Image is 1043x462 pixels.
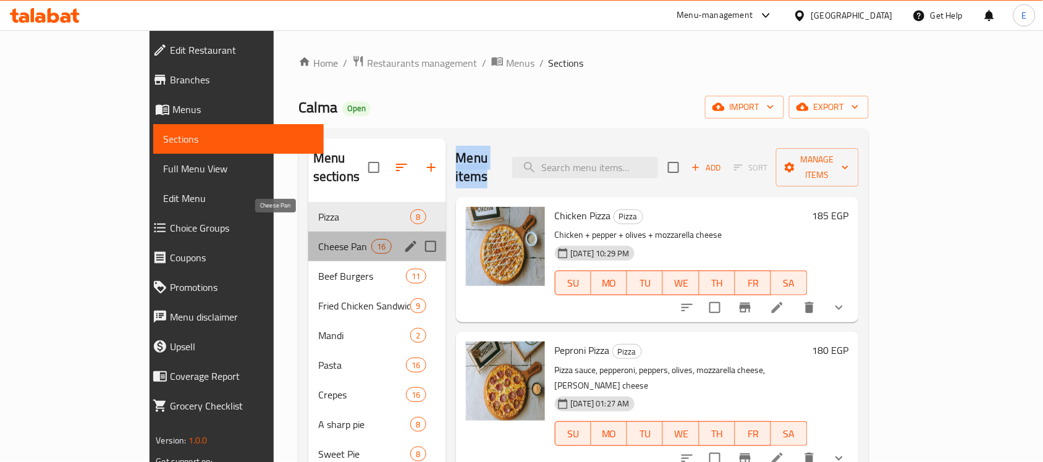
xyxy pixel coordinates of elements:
span: FR [740,274,766,292]
span: TU [632,425,658,443]
span: Branches [170,72,314,87]
nav: breadcrumb [298,55,869,71]
span: A sharp pie [318,417,411,432]
div: items [410,417,426,432]
span: Coverage Report [170,369,314,384]
span: Select to update [702,295,728,321]
button: delete [795,293,824,322]
span: Grocery Checklist [170,398,314,413]
a: Sections [153,124,324,154]
span: Promotions [170,280,314,295]
span: export [799,99,859,115]
span: WE [668,425,694,443]
span: 11 [407,271,425,282]
span: Pizza [613,345,641,359]
a: Full Menu View [153,154,324,183]
a: Edit Restaurant [143,35,324,65]
li: / [539,56,544,70]
span: Open [342,103,371,114]
span: E [1022,9,1027,22]
div: Menu-management [677,8,753,23]
div: Cheese Pan16edit [308,232,446,261]
div: Fried Chicken Sandwiches9 [308,291,446,321]
span: Sections [549,56,584,70]
div: A sharp pie8 [308,409,446,439]
a: Grocery Checklist [143,391,324,421]
button: Add [686,158,726,177]
div: Pasta16 [308,350,446,380]
div: [GEOGRAPHIC_DATA] [811,9,893,22]
span: 9 [411,300,425,312]
span: 8 [411,448,425,460]
span: Mandi [318,328,411,343]
span: Peproni Pizza [555,341,610,359]
span: Cheese Pan [318,239,371,254]
img: Peproni Pizza [466,342,545,421]
span: import [715,99,774,115]
span: Choice Groups [170,220,314,235]
a: Edit menu item [770,300,785,315]
button: Manage items [776,148,859,187]
button: FR [735,271,771,295]
button: MO [591,271,627,295]
button: edit [402,237,420,256]
span: Manage items [786,152,849,183]
h6: 185 EGP [813,207,849,224]
button: show more [824,293,854,322]
span: Add [690,161,723,175]
button: export [789,96,869,119]
div: items [410,298,426,313]
span: Menu disclaimer [170,309,314,324]
div: Mandi2 [308,321,446,350]
button: FR [735,421,771,446]
button: sort-choices [672,293,702,322]
img: Chicken Pizza [466,207,545,286]
span: Restaurants management [367,56,477,70]
span: Sections [163,132,314,146]
div: items [406,358,426,372]
span: Full Menu View [163,161,314,176]
a: Menu disclaimer [143,302,324,332]
span: TU [632,274,658,292]
span: SA [776,274,802,292]
svg: Show Choices [832,300,847,315]
a: Edit Menu [153,183,324,213]
span: 16 [372,241,391,253]
p: Pizza sauce, pepperoni, peppers, olives, mozzarella cheese, [PERSON_NAME] cheese [555,363,808,393]
span: Pizza [614,209,643,224]
div: items [410,447,426,461]
span: Fried Chicken Sandwiches [318,298,411,313]
span: Select all sections [361,154,387,180]
a: Branches [143,65,324,94]
span: TH [704,274,730,292]
span: 2 [411,330,425,342]
button: TH [699,271,735,295]
span: Pasta [318,358,406,372]
span: [DATE] 10:29 PM [566,248,635,259]
span: MO [596,274,622,292]
a: Coupons [143,243,324,272]
span: Pizza [318,209,411,224]
span: TH [704,425,730,443]
button: SA [771,421,807,446]
h2: Menu items [456,149,497,186]
a: Restaurants management [352,55,477,71]
span: Menus [506,56,534,70]
span: Edit Restaurant [170,43,314,57]
span: SU [560,274,586,292]
button: TH [699,421,735,446]
button: SA [771,271,807,295]
button: TU [627,421,663,446]
button: Branch-specific-item [730,293,760,322]
span: Beef Burgers [318,269,406,283]
button: TU [627,271,663,295]
span: WE [668,274,694,292]
div: Pizza8 [308,202,446,232]
span: SA [776,425,802,443]
span: Version: [156,432,186,448]
span: Crepes [318,387,406,402]
a: Choice Groups [143,213,324,243]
